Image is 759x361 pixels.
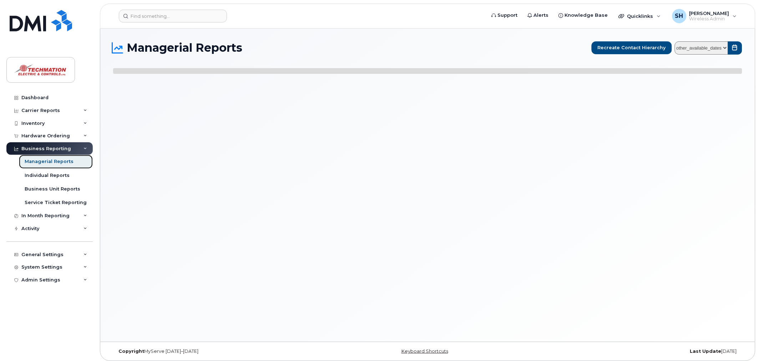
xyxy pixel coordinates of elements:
[118,349,144,354] strong: Copyright
[401,349,448,354] a: Keyboard Shortcuts
[532,349,742,354] div: [DATE]
[113,349,323,354] div: MyServe [DATE]–[DATE]
[690,349,722,354] strong: Last Update
[127,42,242,53] span: Managerial Reports
[592,41,672,54] button: Recreate Contact Hierarchy
[598,44,666,51] span: Recreate Contact Hierarchy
